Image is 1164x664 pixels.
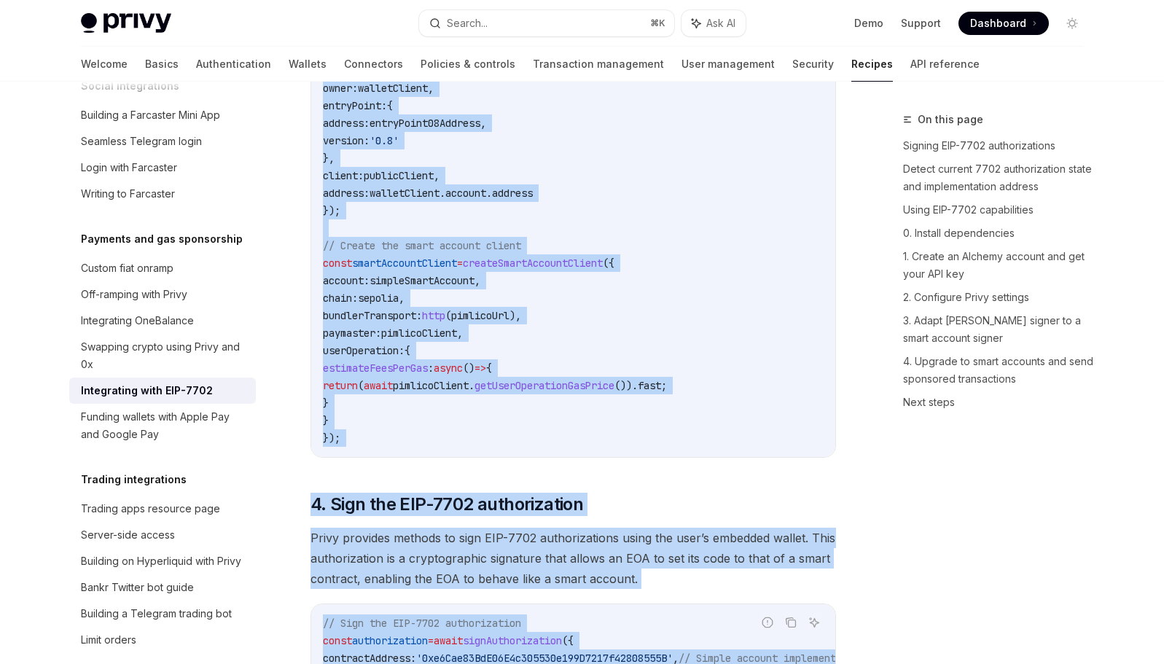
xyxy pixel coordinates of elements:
[81,631,136,649] div: Limit orders
[903,222,1095,245] a: 0. Install dependencies
[758,613,777,632] button: Report incorrect code
[428,82,434,95] span: ,
[358,379,364,392] span: (
[81,579,194,596] div: Bankr Twitter bot guide
[145,47,179,82] a: Basics
[323,169,364,182] span: client:
[69,308,256,334] a: Integrating OneBalance
[323,617,521,630] span: // Sign the EIP-7702 authorization
[69,255,256,281] a: Custom fiat onramp
[81,500,220,517] div: Trading apps resource page
[903,245,1095,286] a: 1. Create an Alchemy account and get your API key
[310,493,584,516] span: 4. Sign the EIP-7702 authorization
[486,362,492,375] span: {
[434,362,463,375] span: async
[69,496,256,522] a: Trading apps resource page
[854,16,883,31] a: Demo
[289,47,327,82] a: Wallets
[81,471,187,488] h5: Trading integrations
[81,159,177,176] div: Login with Farcaster
[323,257,352,270] span: const
[903,198,1095,222] a: Using EIP-7702 capabilities
[81,230,243,248] h5: Payments and gas sponsorship
[638,379,661,392] span: fast
[323,362,428,375] span: estimateFeesPerGas
[661,379,667,392] span: ;
[614,379,638,392] span: ()).
[81,106,220,124] div: Building a Farcaster Mini App
[69,378,256,404] a: Integrating with EIP-7702
[457,257,463,270] span: =
[344,47,403,82] a: Connectors
[323,414,329,427] span: }
[370,187,440,200] span: walletClient
[196,47,271,82] a: Authentication
[440,187,445,200] span: .
[650,17,665,29] span: ⌘ K
[358,82,428,95] span: walletClient
[81,605,232,622] div: Building a Telegram trading bot
[364,169,434,182] span: publicClient
[421,47,515,82] a: Policies & controls
[81,286,187,303] div: Off-ramping with Privy
[69,128,256,155] a: Seamless Telegram login
[463,362,474,375] span: ()
[81,259,173,277] div: Custom fiat onramp
[457,327,463,340] span: ,
[69,601,256,627] a: Building a Telegram trading bot
[370,274,474,287] span: simpleSmartAccount
[69,181,256,207] a: Writing to Farcaster
[958,12,1049,35] a: Dashboard
[323,344,405,357] span: userOperation:
[358,292,399,305] span: sepolia
[323,379,358,392] span: return
[781,613,800,632] button: Copy the contents from the code block
[387,99,393,112] span: {
[434,634,463,647] span: await
[370,134,399,147] span: '0.8'
[603,257,614,270] span: ({
[903,134,1095,157] a: Signing EIP-7702 authorizations
[474,362,486,375] span: =>
[323,204,340,217] span: });
[393,379,469,392] span: pimlicoClient
[69,404,256,448] a: Funding wallets with Apple Pay and Google Pay
[903,350,1095,391] a: 4. Upgrade to smart accounts and send sponsored transactions
[447,15,488,32] div: Search...
[463,634,562,647] span: signAuthorization
[81,185,175,203] div: Writing to Farcaster
[1061,12,1084,35] button: Toggle dark mode
[323,634,352,647] span: const
[851,47,893,82] a: Recipes
[469,379,474,392] span: .
[69,334,256,378] a: Swapping crypto using Privy and 0x
[428,634,434,647] span: =
[681,10,746,36] button: Ask AI
[428,362,434,375] span: :
[792,47,834,82] a: Security
[69,281,256,308] a: Off-ramping with Privy
[805,613,824,632] button: Ask AI
[445,187,486,200] span: account
[323,309,422,322] span: bundlerTransport:
[81,408,247,443] div: Funding wallets with Apple Pay and Google Pay
[323,239,521,252] span: // Create the smart account client
[903,286,1095,309] a: 2. Configure Privy settings
[970,16,1026,31] span: Dashboard
[323,117,370,130] span: address:
[434,169,440,182] span: ,
[323,327,381,340] span: paymaster:
[474,379,614,392] span: getUserOperationGasPrice
[419,10,674,36] button: Search...⌘K
[323,99,387,112] span: entryPoint:
[323,397,329,410] span: }
[69,522,256,548] a: Server-side access
[323,134,370,147] span: version:
[370,117,480,130] span: entryPoint08Address
[480,117,486,130] span: ,
[903,157,1095,198] a: Detect current 7702 authorization state and implementation address
[69,548,256,574] a: Building on Hyperliquid with Privy
[562,634,574,647] span: ({
[706,16,735,31] span: Ask AI
[323,152,335,165] span: },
